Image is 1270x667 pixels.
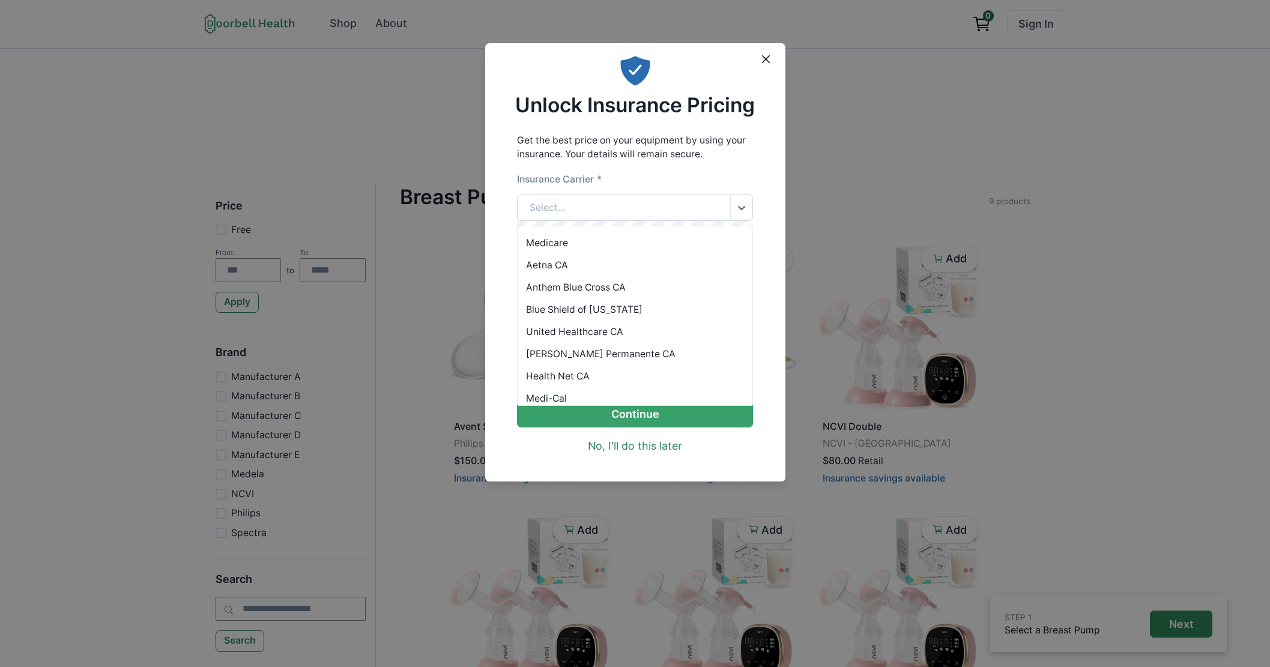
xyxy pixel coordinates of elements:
[518,321,752,343] div: United Healthcare CA
[518,254,752,276] div: Aetna CA
[530,201,565,215] div: Select...
[517,400,753,427] button: Continue
[518,343,752,365] div: [PERSON_NAME] Permanente CA
[518,387,752,409] div: Medi-Cal
[755,49,777,70] button: Close
[518,298,752,321] div: Blue Shield of [US_STATE]
[518,232,752,254] div: Medicare
[588,438,682,454] a: No, I'll do this later
[518,276,752,298] div: Anthem Blue Cross CA
[517,172,601,187] label: Insurance Carrier
[517,133,753,161] p: Get the best price on your equipment by using your insurance. Your details will remain secure.
[515,93,755,117] h2: Unlock Insurance Pricing
[518,365,752,387] div: Health Net CA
